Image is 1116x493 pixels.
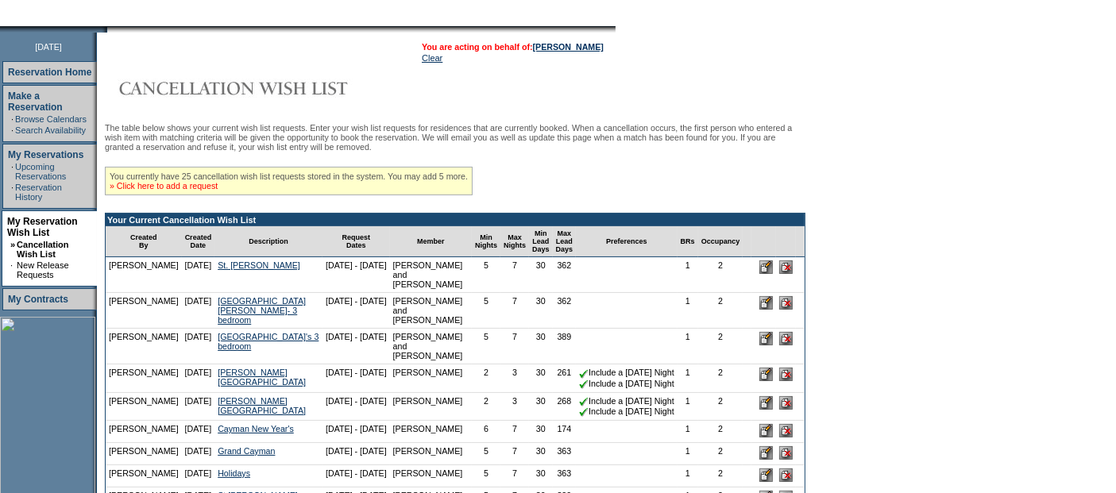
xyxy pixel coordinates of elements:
[678,293,698,329] td: 1
[759,396,773,410] input: Edit this Request
[11,125,14,135] td: ·
[779,368,793,381] input: Delete this Request
[7,216,78,238] a: My Reservation Wish List
[472,257,500,293] td: 5
[553,443,577,465] td: 363
[529,226,553,257] td: Min Lead Days
[472,293,500,329] td: 5
[10,240,15,249] b: »
[678,226,698,257] td: BRs
[15,114,87,124] a: Browse Calendars
[579,369,589,379] img: chkSmaller.gif
[106,364,182,392] td: [PERSON_NAME]
[102,26,107,33] img: promoShadowLeftCorner.gif
[759,468,773,482] input: Edit this Request
[326,396,387,406] nobr: [DATE] - [DATE]
[529,329,553,364] td: 30
[678,329,698,364] td: 1
[390,226,472,257] td: Member
[472,465,500,487] td: 5
[698,443,743,465] td: 2
[322,226,390,257] td: Request Dates
[779,296,793,310] input: Delete this Request
[218,446,275,456] a: Grand Cayman
[678,465,698,487] td: 1
[472,443,500,465] td: 5
[579,396,674,406] nobr: Include a [DATE] Night
[529,257,553,293] td: 30
[678,421,698,443] td: 1
[8,91,63,113] a: Make a Reservation
[500,257,529,293] td: 7
[698,293,743,329] td: 2
[182,364,215,392] td: [DATE]
[182,329,215,364] td: [DATE]
[11,114,14,124] td: ·
[553,329,577,364] td: 389
[529,293,553,329] td: 30
[182,226,215,257] td: Created Date
[106,257,182,293] td: [PERSON_NAME]
[553,257,577,293] td: 362
[106,329,182,364] td: [PERSON_NAME]
[182,465,215,487] td: [DATE]
[218,424,294,433] a: Cayman New Year's
[759,368,773,381] input: Edit this Request
[472,329,500,364] td: 5
[182,421,215,443] td: [DATE]
[698,421,743,443] td: 2
[779,396,793,410] input: Delete this Request
[17,260,68,279] a: New Release Requests
[105,167,473,195] div: You currently have 25 cancellation wish list requests stored in the system. You may add 5 more.
[472,421,500,443] td: 6
[759,446,773,460] input: Edit this Request
[390,293,472,329] td: [PERSON_NAME] and [PERSON_NAME]
[182,293,215,329] td: [DATE]
[106,465,182,487] td: [PERSON_NAME]
[500,364,529,392] td: 3
[533,42,604,52] a: [PERSON_NAME]
[182,443,215,465] td: [DATE]
[106,393,182,421] td: [PERSON_NAME]
[553,226,577,257] td: Max Lead Days
[8,67,91,78] a: Reservation Home
[472,364,500,392] td: 2
[779,332,793,345] input: Delete this Request
[553,421,577,443] td: 174
[553,293,577,329] td: 362
[106,226,182,257] td: Created By
[698,364,743,392] td: 2
[698,465,743,487] td: 2
[759,424,773,437] input: Edit this Request
[472,393,500,421] td: 2
[779,446,793,460] input: Delete this Request
[529,443,553,465] td: 30
[326,424,387,433] nobr: [DATE] - [DATE]
[529,364,553,392] td: 30
[106,293,182,329] td: [PERSON_NAME]
[218,396,306,415] a: [PERSON_NAME] [GEOGRAPHIC_DATA]
[326,296,387,306] nobr: [DATE] - [DATE]
[218,296,306,325] a: [GEOGRAPHIC_DATA][PERSON_NAME]- 3 bedroom
[326,468,387,478] nobr: [DATE] - [DATE]
[553,364,577,392] td: 261
[500,465,529,487] td: 7
[472,226,500,257] td: Min Nights
[678,393,698,421] td: 1
[326,260,387,270] nobr: [DATE] - [DATE]
[698,226,743,257] td: Occupancy
[779,260,793,274] input: Delete this Request
[15,125,86,135] a: Search Availability
[422,53,442,63] a: Clear
[500,293,529,329] td: 7
[10,260,15,279] td: ·
[759,332,773,345] input: Edit this Request
[218,260,300,270] a: St. [PERSON_NAME]
[390,257,472,293] td: [PERSON_NAME] and [PERSON_NAME]
[214,226,322,257] td: Description
[326,368,387,377] nobr: [DATE] - [DATE]
[579,379,589,389] img: chkSmaller.gif
[15,162,66,181] a: Upcoming Reservations
[529,465,553,487] td: 30
[218,368,306,387] a: [PERSON_NAME] [GEOGRAPHIC_DATA]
